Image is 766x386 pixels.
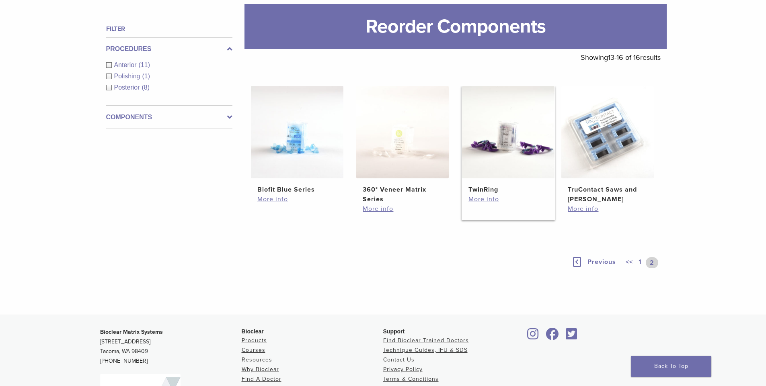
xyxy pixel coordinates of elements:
a: More info [257,194,337,204]
span: 13-16 of 16 [608,53,640,62]
img: TwinRing [462,86,554,178]
a: Find A Doctor [242,376,281,382]
img: TruContact Saws and Sanders [561,86,654,178]
a: Why Bioclear [242,366,279,373]
p: [STREET_ADDRESS] Tacoma, WA 98409 [PHONE_NUMBER] [100,327,242,366]
p: Showing results [581,49,661,66]
span: (11) [139,61,150,68]
span: Previous [587,258,616,266]
a: Courses [242,347,265,353]
h2: TruContact Saws and [PERSON_NAME] [568,185,647,204]
a: 360° Veneer Matrix Series360° Veneer Matrix Series [356,86,450,204]
a: Bioclear [563,333,580,341]
a: More info [363,204,442,214]
span: Support [383,328,405,335]
h2: TwinRing [468,185,548,194]
strong: Bioclear Matrix Systems [100,329,163,335]
a: TwinRingTwinRing [462,86,555,194]
img: 360° Veneer Matrix Series [356,86,449,178]
span: Bioclear [242,328,264,335]
span: (8) [142,84,150,91]
label: Components [106,112,232,122]
a: Bioclear [525,333,542,341]
a: Products [242,337,267,344]
a: Privacy Policy [383,366,423,373]
span: Polishing [114,73,142,80]
a: Find Bioclear Trained Doctors [383,337,469,344]
h2: Biofit Blue Series [257,185,337,194]
h4: Filter [106,24,232,34]
a: 2 [646,257,658,268]
a: << [624,257,635,268]
label: Procedures [106,44,232,54]
a: Technique Guides, IFU & SDS [383,347,468,353]
a: TruContact Saws and SandersTruContact Saws and [PERSON_NAME] [561,86,655,204]
img: Biofit Blue Series [251,86,343,178]
a: Back To Top [631,356,711,377]
h2: 360° Veneer Matrix Series [363,185,442,204]
a: More info [468,194,548,204]
a: Resources [242,356,272,363]
a: Bioclear [543,333,562,341]
a: Biofit Blue SeriesBiofit Blue Series [251,86,344,194]
span: Anterior [114,61,139,68]
a: 1 [637,257,643,268]
span: Posterior [114,84,142,91]
a: More info [568,204,647,214]
h1: Reorder Components [244,4,667,49]
a: Terms & Conditions [383,376,439,382]
a: Contact Us [383,356,415,363]
span: (1) [142,73,150,80]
